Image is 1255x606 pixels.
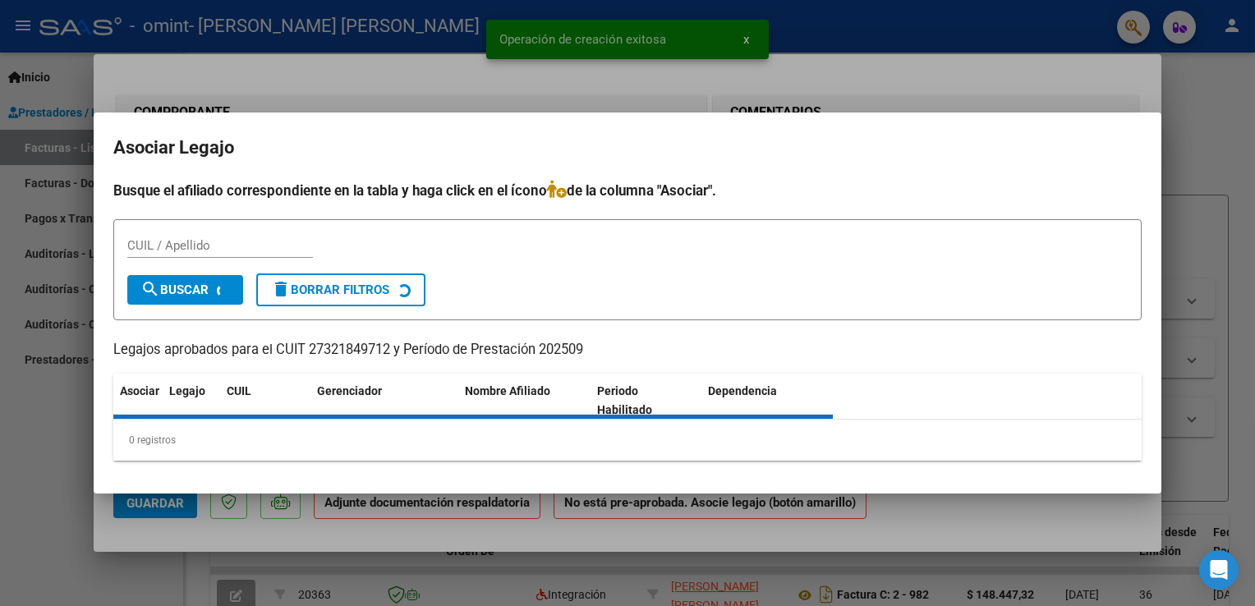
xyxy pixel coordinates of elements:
[597,384,652,416] span: Periodo Habilitado
[227,384,251,397] span: CUIL
[113,374,163,428] datatable-header-cell: Asociar
[458,374,591,428] datatable-header-cell: Nombre Afiliado
[113,340,1142,360] p: Legajos aprobados para el CUIT 27321849712 y Período de Prestación 202509
[163,374,220,428] datatable-header-cell: Legajo
[140,282,209,297] span: Buscar
[310,374,458,428] datatable-header-cell: Gerenciador
[1199,550,1239,590] div: Open Intercom Messenger
[113,132,1142,163] h2: Asociar Legajo
[708,384,777,397] span: Dependencia
[591,374,701,428] datatable-header-cell: Periodo Habilitado
[140,279,160,299] mat-icon: search
[127,275,243,305] button: Buscar
[317,384,382,397] span: Gerenciador
[120,384,159,397] span: Asociar
[169,384,205,397] span: Legajo
[271,279,291,299] mat-icon: delete
[701,374,834,428] datatable-header-cell: Dependencia
[220,374,310,428] datatable-header-cell: CUIL
[465,384,550,397] span: Nombre Afiliado
[256,273,425,306] button: Borrar Filtros
[271,282,389,297] span: Borrar Filtros
[113,180,1142,201] h4: Busque el afiliado correspondiente en la tabla y haga click en el ícono de la columna "Asociar".
[113,420,1142,461] div: 0 registros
